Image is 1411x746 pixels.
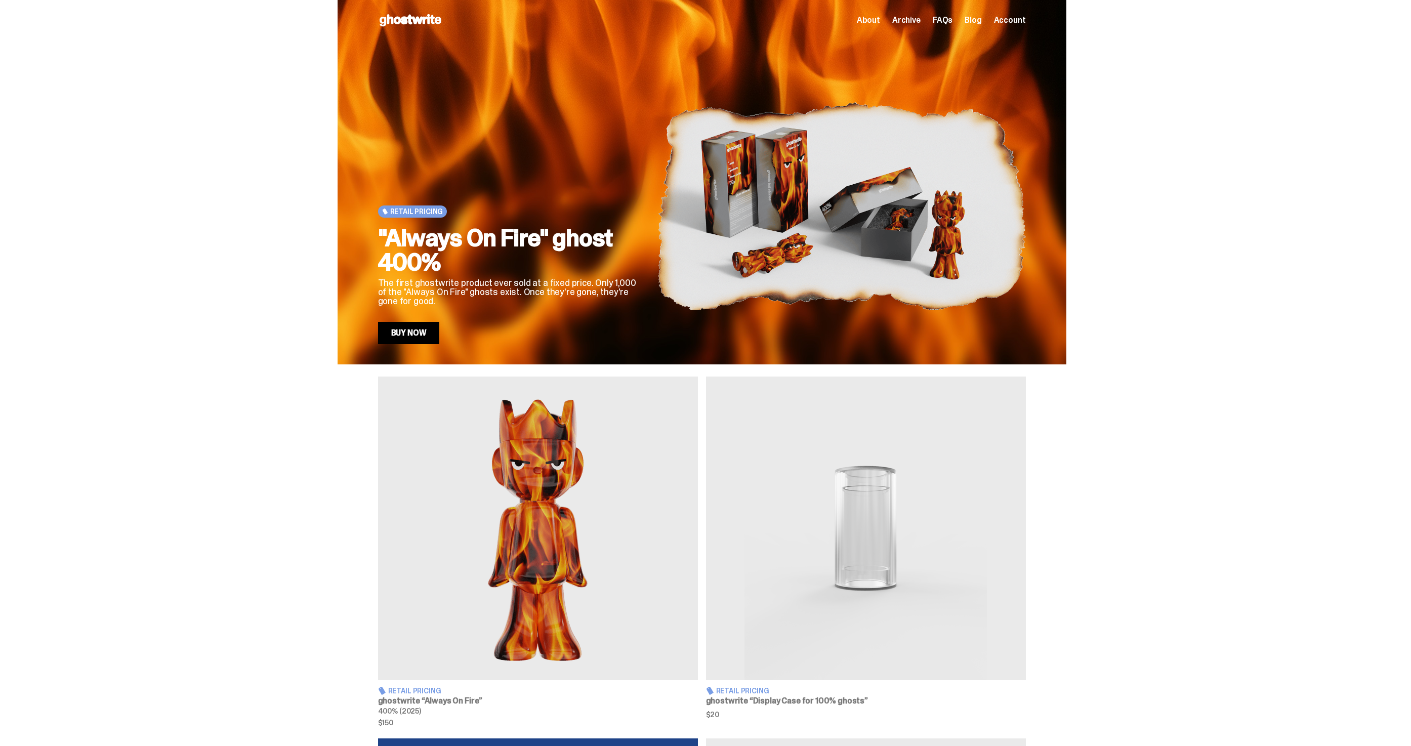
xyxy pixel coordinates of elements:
span: Retail Pricing [390,208,443,216]
h3: ghostwrite “Always On Fire” [378,697,698,705]
a: FAQs [933,16,952,24]
h2: "Always On Fire" ghost 400% [378,226,641,274]
img: Always On Fire [378,377,698,680]
span: $150 [378,719,698,726]
a: Blog [965,16,981,24]
p: The first ghostwrite product ever sold at a fixed price. Only 1,000 of the "Always On Fire" ghost... [378,278,641,306]
a: Archive [892,16,921,24]
span: 400% (2025) [378,707,421,716]
img: Display Case for 100% ghosts [706,377,1026,680]
h3: ghostwrite “Display Case for 100% ghosts” [706,697,1026,705]
a: Account [994,16,1026,24]
img: "Always On Fire" ghost 400% [657,68,1026,344]
a: Display Case for 100% ghosts Retail Pricing [706,377,1026,726]
span: Retail Pricing [388,687,441,694]
a: Always On Fire Retail Pricing [378,377,698,726]
a: Buy Now [378,322,440,344]
a: About [857,16,880,24]
span: Retail Pricing [716,687,769,694]
span: $20 [706,711,1026,718]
